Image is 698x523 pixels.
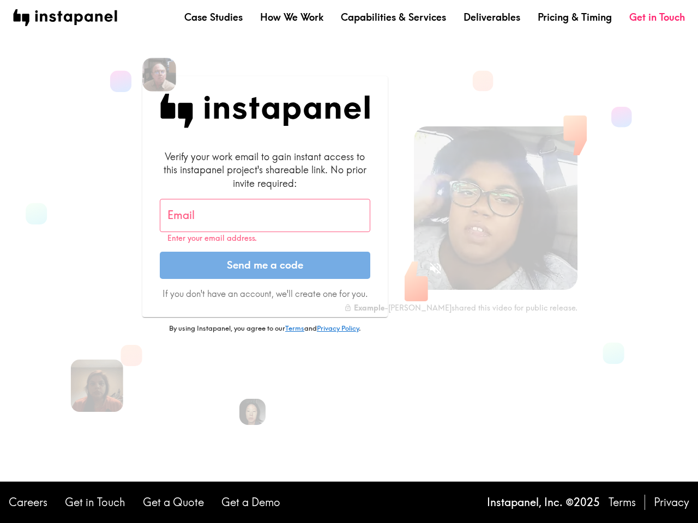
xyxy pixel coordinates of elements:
img: Trish [71,360,123,412]
img: instapanel [13,9,117,26]
p: Instapanel, Inc. © 2025 [487,495,600,510]
button: Sound is off [424,257,447,280]
a: Get in Touch [65,495,125,510]
a: Get a Quote [143,495,204,510]
div: - [PERSON_NAME] shared this video for public release. [344,303,577,313]
a: How We Work [260,10,323,24]
a: Careers [9,495,47,510]
p: If you don't have an account, we'll create one for you. [160,288,370,300]
a: Deliverables [464,10,520,24]
a: Privacy [654,495,689,510]
a: Privacy Policy [317,324,359,332]
a: Get in Touch [629,10,685,24]
p: By using Instapanel, you agree to our and . [142,324,388,333]
button: Send me a code [160,252,370,279]
img: Rennie [239,399,266,425]
a: Capabilities & Services [341,10,446,24]
img: Instapanel [160,94,370,128]
img: Robert [142,58,176,92]
a: Terms [609,495,636,510]
a: Case Studies [184,10,243,24]
a: Get a Demo [221,495,280,510]
b: Example [354,303,384,313]
a: Terms [285,324,304,332]
p: Enter your email address. [167,234,363,243]
a: Pricing & Timing [538,10,612,24]
div: Verify your work email to gain instant access to this instapanel project's shareable link. No pri... [160,150,370,190]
